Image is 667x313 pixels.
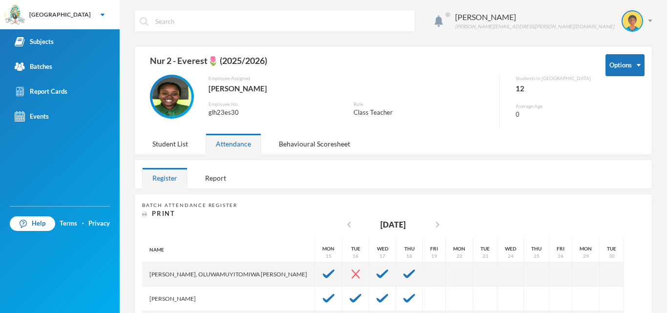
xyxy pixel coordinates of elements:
[505,245,516,252] div: Wed
[326,252,332,260] div: 15
[140,17,148,26] img: search
[455,11,614,23] div: [PERSON_NAME]
[609,252,615,260] div: 30
[206,133,261,154] div: Attendance
[15,37,54,47] div: Subjects
[88,219,110,229] a: Privacy
[343,219,355,230] i: chevron_left
[354,108,493,118] div: Class Teacher
[208,108,339,118] div: glh23es30
[480,245,490,252] div: Tue
[430,245,438,252] div: Fri
[208,75,492,82] div: Employee Assigned
[482,252,488,260] div: 23
[15,111,49,122] div: Events
[142,262,315,287] div: [PERSON_NAME], Oluwamuyitomiwa [PERSON_NAME]
[404,245,415,252] div: Thu
[142,202,237,208] span: Batch Attendance Register
[29,10,91,19] div: [GEOGRAPHIC_DATA]
[152,209,175,217] span: Print
[208,101,339,108] div: Employee No.
[10,216,55,231] a: Help
[432,219,443,230] i: chevron_right
[60,219,77,229] a: Terms
[154,10,410,32] input: Search
[353,252,358,260] div: 16
[607,245,616,252] div: Tue
[322,245,334,252] div: Mon
[15,62,52,72] div: Batches
[580,245,592,252] div: Mon
[453,245,465,252] div: Mon
[142,287,315,311] div: [PERSON_NAME]
[142,167,188,188] div: Register
[269,133,360,154] div: Behavioural Scoresheet
[605,54,645,76] button: Options
[82,219,84,229] div: ·
[455,23,614,30] div: [PERSON_NAME][EMAIL_ADDRESS][PERSON_NAME][DOMAIN_NAME]
[531,245,542,252] div: Thu
[142,133,198,154] div: Student List
[406,252,412,260] div: 18
[516,75,591,82] div: Students in [GEOGRAPHIC_DATA]
[516,82,591,95] div: 12
[354,101,493,108] div: Role
[5,5,25,25] img: logo
[516,103,591,110] div: Average Age
[431,252,437,260] div: 19
[558,252,563,260] div: 26
[208,82,492,95] div: [PERSON_NAME]
[380,219,406,230] div: [DATE]
[195,167,236,188] div: Report
[351,245,360,252] div: Tue
[516,110,591,120] div: 0
[557,245,564,252] div: Fri
[377,245,388,252] div: Wed
[142,238,315,262] div: Name
[534,252,540,260] div: 25
[623,11,642,31] img: STUDENT
[583,252,589,260] div: 29
[152,77,191,116] img: EMPLOYEE
[457,252,462,260] div: 22
[142,54,591,75] div: Nur 2 - Everest🌷 (2025/2026)
[508,252,514,260] div: 24
[379,252,385,260] div: 17
[15,86,67,97] div: Report Cards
